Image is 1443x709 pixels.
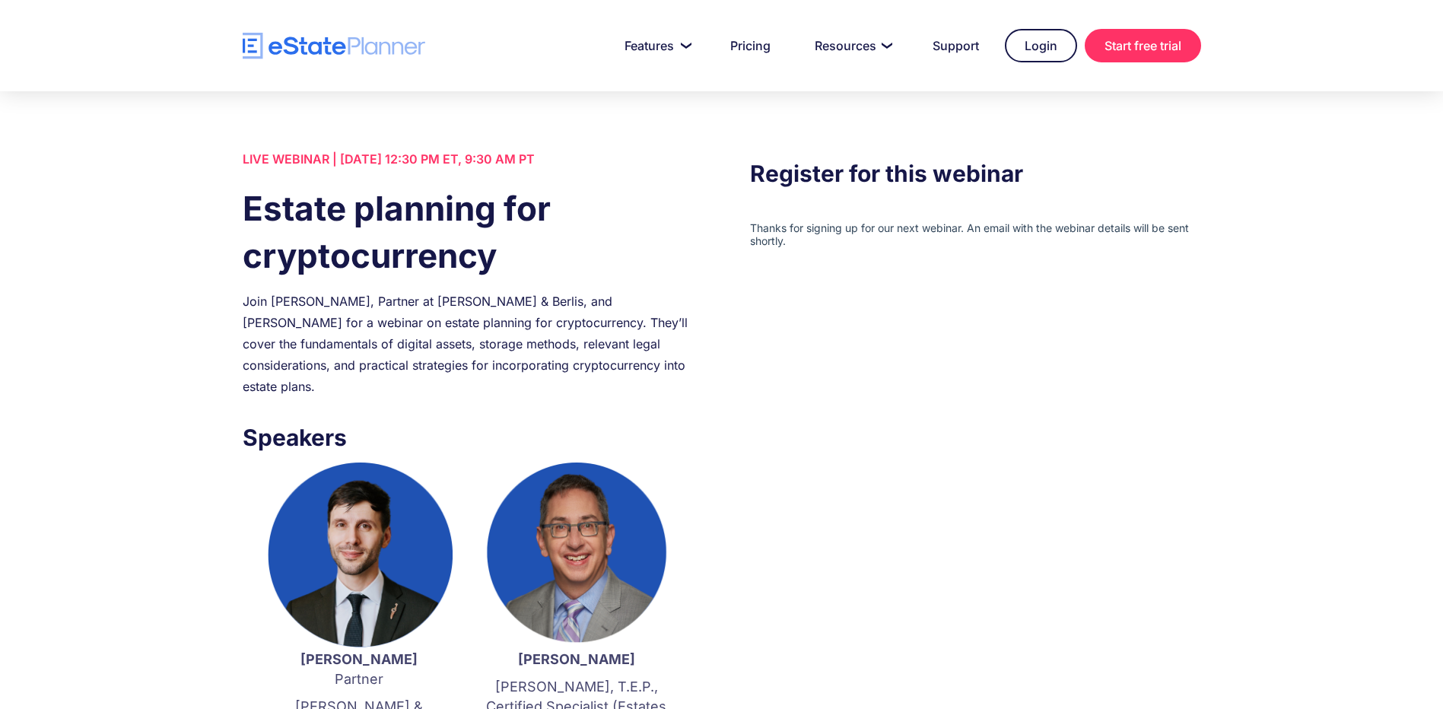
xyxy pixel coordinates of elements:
a: home [243,33,425,59]
a: Support [914,30,997,61]
h1: Estate planning for cryptocurrency [243,185,693,279]
h3: Register for this webinar [750,156,1200,191]
a: Login [1005,29,1077,62]
h3: Speakers [243,420,693,455]
p: Partner [265,650,453,689]
a: Resources [796,30,907,61]
a: Pricing [712,30,789,61]
a: Start free trial [1085,29,1201,62]
div: LIVE WEBINAR | [DATE] 12:30 PM ET, 9:30 AM PT [243,148,693,170]
strong: [PERSON_NAME] [518,651,635,667]
strong: [PERSON_NAME] [300,651,418,667]
div: Join [PERSON_NAME], Partner at [PERSON_NAME] & Berlis, and [PERSON_NAME] for a webinar on estate ... [243,291,693,397]
iframe: Form 0 [750,221,1200,269]
a: Features [606,30,704,61]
